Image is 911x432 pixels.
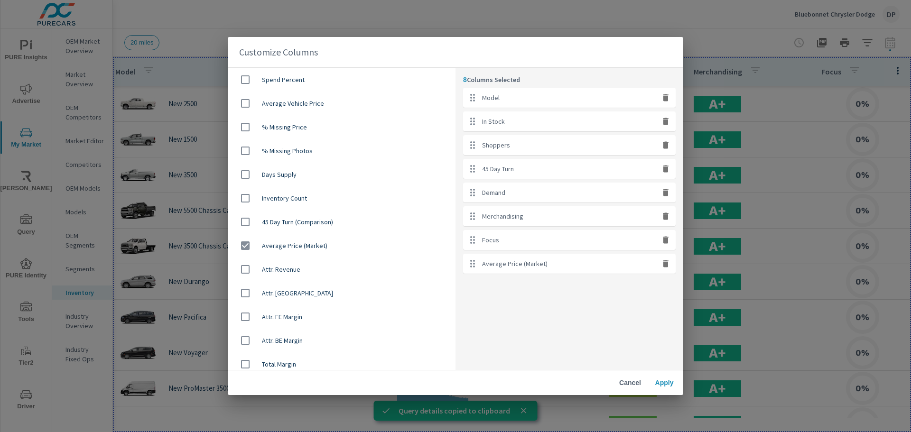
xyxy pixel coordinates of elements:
[228,281,455,305] div: Attr. [GEOGRAPHIC_DATA]
[228,92,455,115] div: Average Vehicle Price
[482,164,514,174] p: 45 Day Turn
[228,163,455,186] div: Days Supply
[228,115,455,139] div: % Missing Price
[482,140,510,150] p: Shoppers
[262,122,448,132] span: % Missing Price
[482,259,548,268] p: Average Price (Market)
[262,99,448,108] span: Average Vehicle Price
[228,352,455,376] div: Total Margin
[228,68,455,92] div: Spend Percent
[228,305,455,329] div: Attr. FE Margin
[482,235,499,245] p: Focus
[262,170,448,179] span: Days Supply
[228,234,455,257] div: Average Price (Market)
[482,211,523,221] p: Merchandising
[228,210,455,234] div: 45 Day Turn (Comparison)
[262,312,448,322] span: Attr. FE Margin
[463,76,467,83] span: 8
[262,241,448,250] span: Average Price (Market)
[653,378,676,387] span: Apply
[615,374,645,391] button: Cancel
[239,45,672,60] h2: Customize Columns
[262,217,448,227] span: 45 Day Turn (Comparison)
[262,193,448,203] span: Inventory Count
[619,378,641,387] span: Cancel
[262,336,448,345] span: Attr. BE Margin
[228,329,455,352] div: Attr. BE Margin
[482,188,505,197] p: Demand
[482,117,505,126] p: In Stock
[228,257,455,281] div: Attr. Revenue
[262,75,448,84] span: Spend Percent
[262,265,448,274] span: Attr. Revenue
[228,186,455,210] div: Inventory Count
[262,359,448,369] span: Total Margin
[262,146,448,156] span: % Missing Photos
[463,75,676,84] p: Columns Selected
[482,93,500,102] p: Model
[262,288,448,298] span: Attr. [GEOGRAPHIC_DATA]
[228,139,455,163] div: % Missing Photos
[649,374,679,391] button: Apply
